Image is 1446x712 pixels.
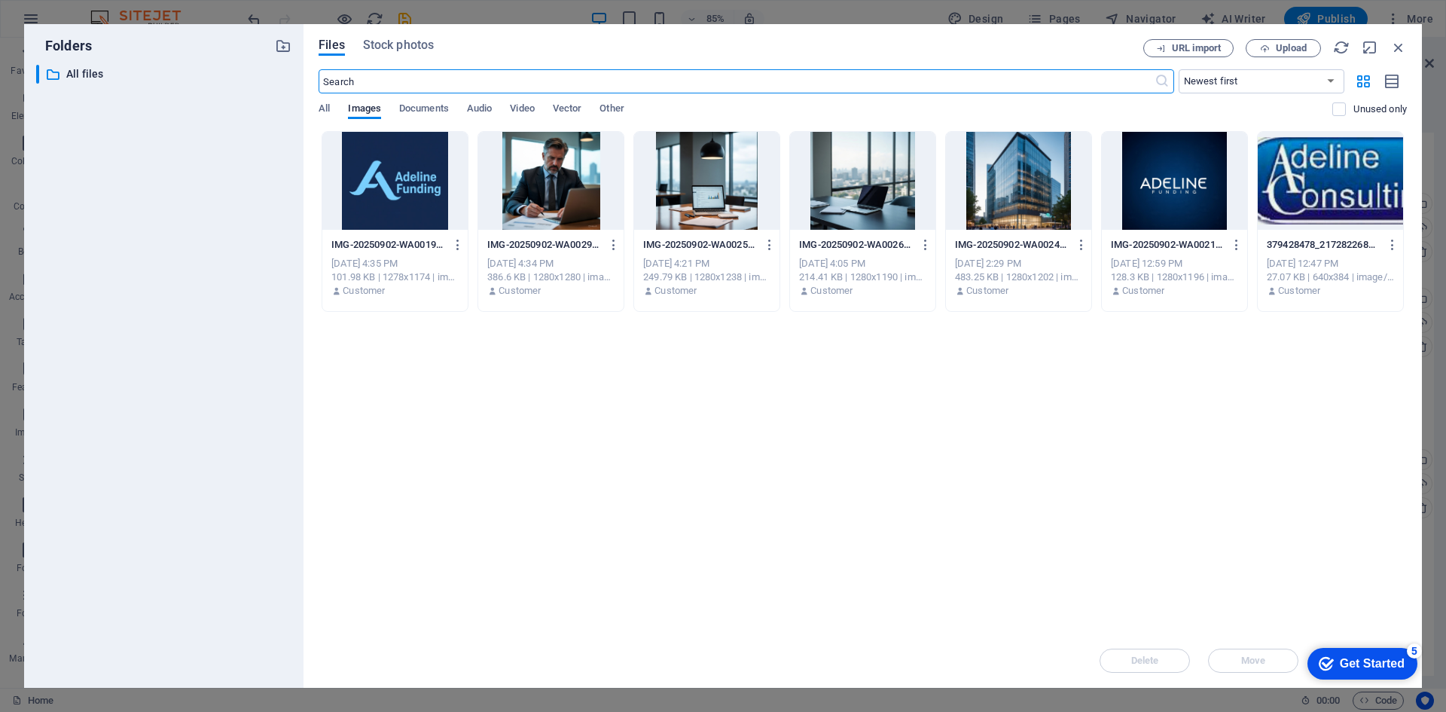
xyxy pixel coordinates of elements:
div: Get Started 5 items remaining, 0% complete [8,8,118,39]
p: Displays only files that are not in use on the website. Files added during this session can still... [1353,102,1407,116]
div: [DATE] 4:21 PM [643,257,770,270]
p: IMG-20250902-WA0026-ne2BSX5SJaVRsTx4erV9BA.jpg [799,238,912,252]
span: URL import [1172,44,1221,53]
p: Customer [343,284,385,298]
div: 27.07 KB | 640x384 | image/jpeg [1267,270,1394,284]
div: 214.41 KB | 1280x1190 | image/jpeg [799,270,926,284]
div: [DATE] 4:05 PM [799,257,926,270]
p: Customer [810,284,853,298]
div: 101.98 KB | 1278x1174 | image/jpeg [331,270,459,284]
span: Images [348,99,381,121]
div: 249.79 KB | 1280x1238 | image/jpeg [643,270,770,284]
div: [DATE] 4:35 PM [331,257,459,270]
i: Reload [1333,39,1350,56]
span: All [319,99,330,121]
span: Files [319,36,345,54]
i: Create new folder [275,38,291,54]
div: [DATE] 2:29 PM [955,257,1082,270]
div: [DATE] 4:34 PM [487,257,615,270]
p: Folders [36,36,92,56]
div: [DATE] 12:47 PM [1267,257,1394,270]
div: ​ [36,65,39,84]
input: Search [319,69,1154,93]
div: 483.25 KB | 1280x1202 | image/jpeg [955,270,1082,284]
button: URL import [1143,39,1234,57]
i: Close [1390,39,1407,56]
p: Customer [499,284,541,298]
div: [DATE] 12:59 PM [1111,257,1238,270]
p: All files [66,66,264,83]
span: Other [599,99,624,121]
button: Upload [1246,39,1321,57]
div: 128.3 KB | 1280x1196 | image/jpeg [1111,270,1238,284]
p: IMG-20250902-WA0024-F7WK8OCoOOWrfknrWIzrCg.jpg [955,238,1068,252]
span: Audio [467,99,492,121]
span: Vector [553,99,582,121]
p: Customer [1122,284,1164,298]
p: Customer [966,284,1008,298]
span: Stock photos [363,36,434,54]
p: IMG-20250902-WA0019-mt4lBLFTjTCV1U0aULF8jA.jpg [331,238,444,252]
i: Minimize [1362,39,1378,56]
div: 386.6 KB | 1280x1280 | image/jpeg [487,270,615,284]
p: IMG-20250902-WA0029-zbD3L_79bB_5X6JFHg2fwQ.jpg [487,238,600,252]
div: 5 [108,3,123,18]
span: Upload [1276,44,1307,53]
p: IMG-20250902-WA0021-CUIBiVJeLJmw_mEAltR-9w.jpg [1111,238,1224,252]
span: Video [510,99,534,121]
p: Customer [654,284,697,298]
div: Get Started [41,17,105,30]
p: Customer [1278,284,1320,298]
p: 379428478_217282268000945_1837913633140583621_n-ArXT2Iw7CLWXtsSo33Xj9g.jpg [1267,238,1380,252]
span: Documents [399,99,449,121]
p: IMG-20250902-WA0025-6SnCO4uz8R7OqZ_6zPRK4w.jpg [643,238,756,252]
